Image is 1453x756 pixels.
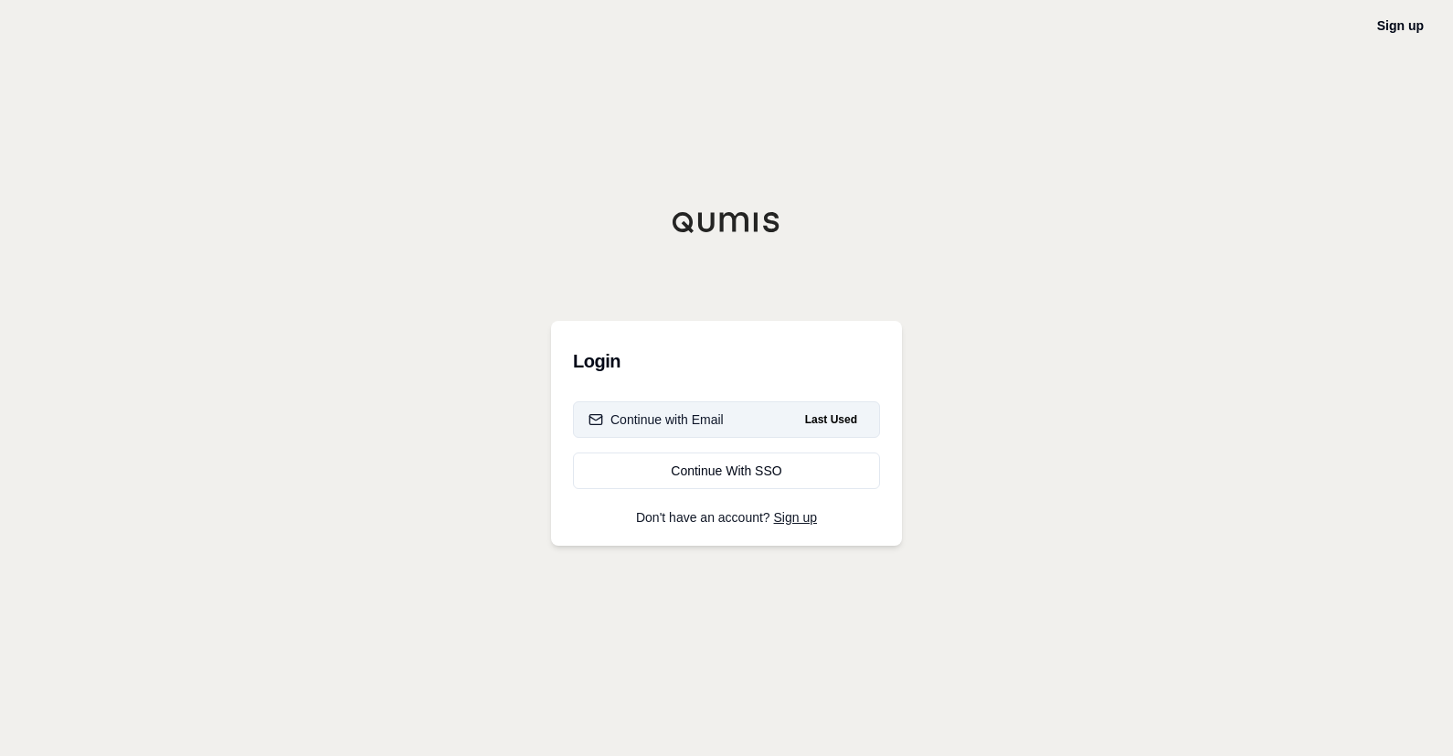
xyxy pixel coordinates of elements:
[774,510,817,525] a: Sign up
[573,453,880,489] a: Continue With SSO
[573,511,880,524] p: Don't have an account?
[1377,18,1424,33] a: Sign up
[589,462,864,480] div: Continue With SSO
[589,410,724,429] div: Continue with Email
[573,343,880,379] h3: Login
[573,401,880,438] button: Continue with EmailLast Used
[672,211,781,233] img: Qumis
[798,409,864,431] span: Last Used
